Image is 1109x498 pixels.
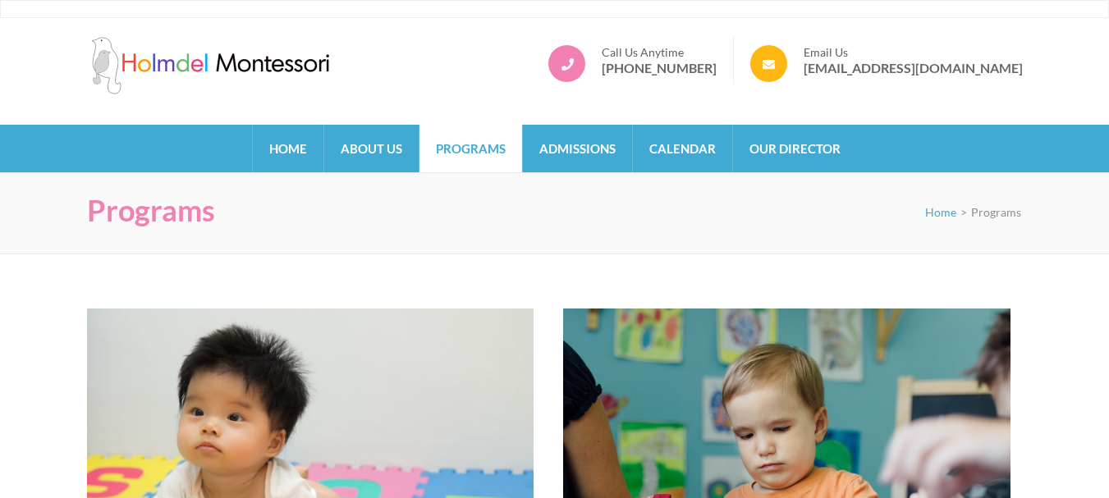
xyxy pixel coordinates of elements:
a: Admissions [523,125,632,172]
span: Email Us [804,45,1023,60]
a: [PHONE_NUMBER] [602,60,717,76]
h1: Programs [87,193,215,228]
a: Home [925,205,956,219]
img: Holmdel Montessori School [87,37,333,94]
a: [EMAIL_ADDRESS][DOMAIN_NAME] [804,60,1023,76]
a: About Us [324,125,419,172]
a: Programs [419,125,522,172]
a: Calendar [633,125,732,172]
span: Call Us Anytime [602,45,717,60]
span: > [960,205,967,219]
a: Home [253,125,323,172]
a: Our Director [733,125,857,172]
